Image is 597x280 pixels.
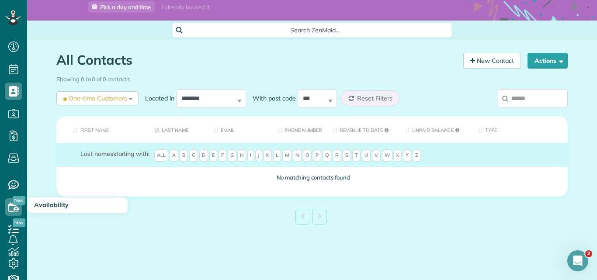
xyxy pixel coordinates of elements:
th: Phone number: activate to sort column ascending [271,116,326,143]
span: L [273,149,281,162]
span: One-time Customers [62,94,127,103]
span: H [237,149,246,162]
span: Z [413,149,421,162]
span: Availability [34,201,69,209]
span: D [199,149,208,162]
th: Type: activate to sort column ascending [472,116,568,143]
span: X [393,149,402,162]
button: Actions [528,53,568,69]
span: J [255,149,262,162]
span: O [303,149,312,162]
h1: All Contacts [56,53,457,67]
div: Showing 0 to 0 of 0 contacts [56,72,568,83]
span: I [247,149,254,162]
th: First Name: activate to sort column ascending [56,116,148,143]
span: U [362,149,371,162]
span: New [13,196,25,205]
iframe: Intercom live chat [567,250,588,271]
span: New [13,218,25,227]
span: K [264,149,272,162]
span: F [219,149,226,162]
span: G [228,149,236,162]
span: Y [403,149,411,162]
span: C [189,149,198,162]
th: Unpaid Balance: activate to sort column ascending [399,116,472,143]
span: P [313,149,321,162]
a: Pick a day and time [88,1,155,13]
span: N [293,149,302,162]
span: Last names [80,150,113,158]
span: B [180,149,188,162]
span: Q [323,149,331,162]
label: Located in [139,94,176,103]
span: A [170,149,178,162]
span: All [154,149,168,162]
span: 2 [585,250,592,257]
label: starting with: [80,149,149,158]
label: With post code [246,94,298,103]
td: No matching contacts found [56,167,568,188]
span: M [282,149,292,162]
span: S [343,149,351,162]
span: E [209,149,217,162]
th: Last Name: activate to sort column descending [148,116,208,143]
span: V [372,149,381,162]
span: R [333,149,341,162]
a: New Contact [463,53,521,69]
span: W [382,149,392,162]
th: Email: activate to sort column ascending [207,116,271,143]
span: Pick a day and time [100,3,151,10]
th: Revenue to Date: activate to sort column ascending [326,116,399,143]
div: I already booked it [156,2,215,13]
span: T [352,149,361,162]
span: Reset Filters [357,94,392,102]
